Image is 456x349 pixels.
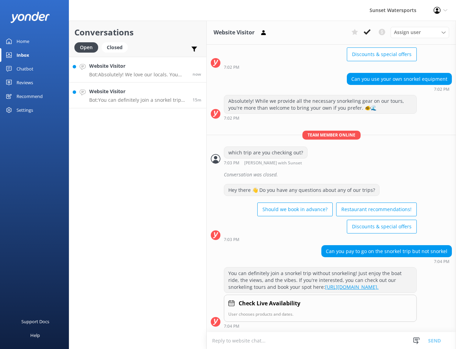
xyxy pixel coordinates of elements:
[89,97,187,103] p: Bot: You can definitely join a snorkel trip without snorkeling! Just enjoy the boat ride, the vie...
[193,97,201,103] span: Oct 14 2025 06:04pm (UTC -05:00) America/Cancun
[69,57,206,83] a: Website VisitorBot:Absolutely! We love our locals. You can find all the local discounts at [URL][...
[336,203,417,216] button: Restaurant recommendations!
[17,103,33,117] div: Settings
[347,47,417,61] button: Discounts & special offers
[347,220,417,233] button: Discounts & special offers
[347,87,452,91] div: Oct 14 2025 06:02pm (UTC -05:00) America/Cancun
[30,328,40,342] div: Help
[302,131,361,139] span: Team member online
[21,315,49,328] div: Support Docs
[224,65,417,69] div: Oct 14 2025 06:02pm (UTC -05:00) America/Cancun
[224,169,452,181] div: Conversation was closed.
[322,246,452,257] div: Can you pay to go on the snorkel trip but not snorkel
[74,42,98,53] div: Open
[434,260,449,264] strong: 7:04 PM
[257,203,333,216] button: Should we book in advance?
[17,48,29,62] div: Inbox
[239,299,300,308] h4: Check Live Availability
[89,62,187,70] h4: Website Visitor
[224,160,324,165] div: Oct 14 2025 06:03pm (UTC -05:00) America/Cancun
[224,184,379,196] div: Hey there 👋 Do you have any questions about any of our trips?
[17,89,43,103] div: Recommend
[347,73,452,85] div: Can you use your own snorkel equipment
[102,42,128,53] div: Closed
[224,324,417,328] div: Oct 14 2025 06:04pm (UTC -05:00) America/Cancun
[17,62,33,76] div: Chatbot
[224,147,307,159] div: which trip are you checking out?
[325,284,379,290] a: [URL][DOMAIN_NAME].
[224,116,417,120] div: Oct 14 2025 06:02pm (UTC -05:00) America/Cancun
[74,43,102,51] a: Open
[434,87,449,91] strong: 7:02 PM
[224,161,239,165] strong: 7:03 PM
[17,34,29,48] div: Home
[321,259,452,264] div: Oct 14 2025 06:04pm (UTC -05:00) America/Cancun
[17,76,33,89] div: Reviews
[89,88,187,95] h4: Website Visitor
[89,72,187,78] p: Bot: Absolutely! We love our locals. You can find all the local discounts at [URL][DOMAIN_NAME]. ...
[102,43,131,51] a: Closed
[224,95,416,113] div: Absolutely! While we provide all the necessary snorkeling gear on our tours, you're more than wel...
[224,65,239,69] strong: 7:02 PM
[214,28,255,37] h3: Website Visitor
[224,116,239,120] strong: 7:02 PM
[224,268,416,293] div: You can definitely join a snorkel trip without snorkeling! Just enjoy the boat ride, the views, a...
[391,27,449,38] div: Assign User
[193,71,201,77] span: Oct 14 2025 06:19pm (UTC -05:00) America/Cancun
[69,83,206,108] a: Website VisitorBot:You can definitely join a snorkel trip without snorkeling! Just enjoy the boat...
[224,237,417,242] div: Oct 14 2025 06:03pm (UTC -05:00) America/Cancun
[394,29,421,36] span: Assign user
[211,169,452,181] div: 2025-10-14T23:03:35.834
[10,12,50,23] img: yonder-white-logo.png
[224,238,239,242] strong: 7:03 PM
[244,161,302,165] span: [PERSON_NAME] with Sunset
[228,311,412,317] p: User chooses products and dates.
[224,324,239,328] strong: 7:04 PM
[74,26,201,39] h2: Conversations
